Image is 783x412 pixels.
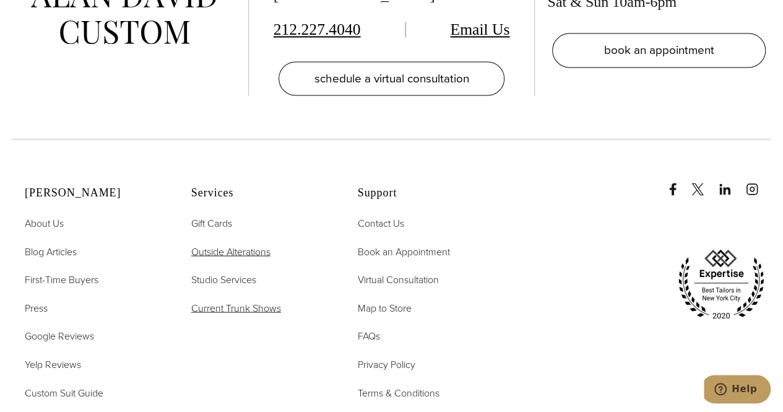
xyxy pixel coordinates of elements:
a: Press [25,300,48,316]
span: Contact Us [358,216,404,230]
a: Gift Cards [191,215,232,231]
nav: Services Footer Nav [191,215,327,315]
a: Custom Suit Guide [25,385,103,401]
span: Yelp Reviews [25,357,81,371]
a: x/twitter [691,170,716,195]
span: Privacy Policy [358,357,415,371]
a: Contact Us [358,215,404,231]
a: 212.227.4040 [274,20,361,38]
a: Current Trunk Shows [191,300,281,316]
span: Custom Suit Guide [25,385,103,400]
span: First-Time Buyers [25,272,98,286]
a: Outside Alterations [191,243,270,260]
span: Studio Services [191,272,256,286]
a: Facebook [667,170,689,195]
span: book an appointment [604,41,714,59]
h2: Support [358,186,493,199]
a: instagram [746,170,771,195]
a: Virtual Consultation [358,271,439,287]
a: Email Us [450,20,509,38]
span: Gift Cards [191,216,232,230]
a: Yelp Reviews [25,356,81,372]
a: About Us [25,215,64,231]
a: Blog Articles [25,243,77,260]
a: Google Reviews [25,328,94,344]
span: schedule a virtual consultation [314,69,469,87]
a: Terms & Conditions [358,385,439,401]
span: Press [25,300,48,315]
span: Map to Store [358,300,412,315]
span: Blog Articles [25,244,77,258]
h2: [PERSON_NAME] [25,186,160,199]
span: Terms & Conditions [358,385,439,400]
img: expertise, best tailors in new york city 2020 [672,245,771,324]
span: FAQs [358,328,380,343]
span: Outside Alterations [191,244,270,258]
span: About Us [25,216,64,230]
a: book an appointment [552,33,766,68]
a: Studio Services [191,271,256,287]
span: Current Trunk Shows [191,300,281,315]
a: Book an Appointment [358,243,450,260]
a: First-Time Buyers [25,271,98,287]
span: Virtual Consultation [358,272,439,286]
nav: Alan David Footer Nav [25,215,160,400]
a: linkedin [719,170,743,195]
span: Google Reviews [25,328,94,343]
a: Privacy Policy [358,356,415,372]
iframe: Opens a widget where you can chat to one of our agents [704,375,771,406]
h2: Services [191,186,327,199]
a: FAQs [358,328,380,344]
a: schedule a virtual consultation [279,61,505,96]
span: Book an Appointment [358,244,450,258]
a: Map to Store [358,300,412,316]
